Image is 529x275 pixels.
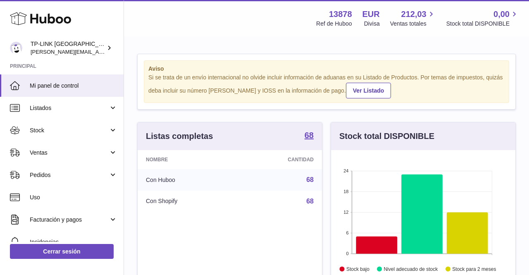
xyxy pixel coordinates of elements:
th: Nombre [138,150,236,169]
span: Pedidos [30,171,109,179]
span: Mi panel de control [30,82,117,90]
text: Stock bajo [346,266,369,272]
div: Si se trata de un envío internacional no olvide incluir información de aduanas en su Listado de P... [148,74,505,98]
h3: Stock total DISPONIBLE [339,131,434,142]
span: Stock total DISPONIBLE [446,20,519,28]
strong: 68 [305,131,314,139]
strong: Aviso [148,65,505,73]
a: 0,00 Stock total DISPONIBLE [446,9,519,28]
span: Listados [30,104,109,112]
h3: Listas completas [146,131,213,142]
td: Con Shopify [138,191,236,212]
a: 212,03 Ventas totales [390,9,436,28]
strong: 13878 [329,9,352,20]
text: 24 [343,168,348,173]
span: Ventas totales [390,20,436,28]
text: 0 [346,251,348,256]
text: 6 [346,230,348,235]
span: [PERSON_NAME][EMAIL_ADDRESS][DOMAIN_NAME] [31,48,166,55]
span: 212,03 [401,9,427,20]
text: Nivel adecuado de stock [384,266,438,272]
a: 68 [305,131,314,141]
a: Ver Listado [346,83,391,98]
text: 12 [343,210,348,215]
text: Stock para 2 meses [452,266,496,272]
a: Cerrar sesión [10,244,114,259]
div: Ref de Huboo [316,20,352,28]
text: 18 [343,189,348,194]
span: Ventas [30,149,109,157]
span: 0,00 [493,9,510,20]
th: Cantidad [236,150,322,169]
img: celia.yan@tp-link.com [10,42,22,54]
td: Con Huboo [138,169,236,191]
div: TP-LINK [GEOGRAPHIC_DATA], SOCIEDAD LIMITADA [31,40,105,56]
span: Incidencias [30,238,117,246]
div: Divisa [364,20,380,28]
strong: EUR [362,9,380,20]
span: Facturación y pagos [30,216,109,224]
span: Stock [30,127,109,134]
span: Uso [30,194,117,201]
a: 68 [306,198,314,205]
a: 68 [306,176,314,183]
